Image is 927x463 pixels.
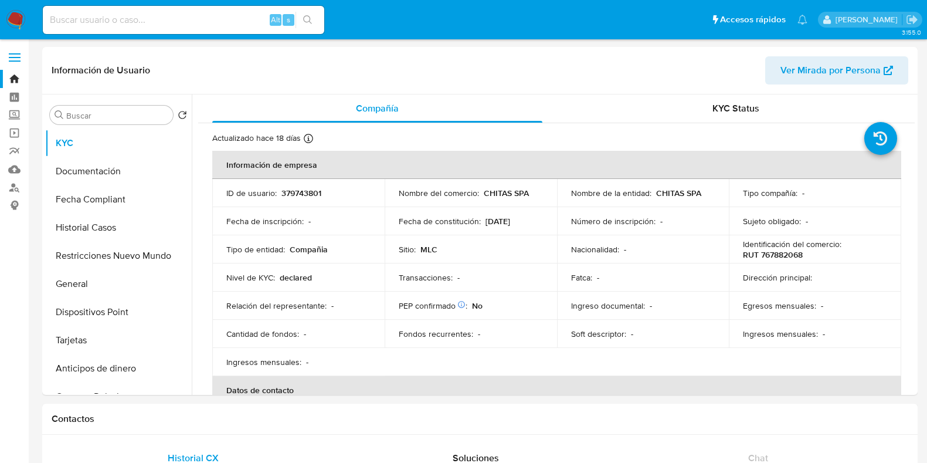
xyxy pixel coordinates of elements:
[780,56,881,85] span: Ver Mirada por Persona
[212,133,301,144] p: Actualizado hace 18 días
[226,300,327,311] p: Relación del representante :
[571,300,645,311] p: Ingreso documental :
[304,329,306,339] p: -
[45,354,192,383] button: Anticipos de dinero
[399,188,479,198] p: Nombre del comercio :
[45,242,192,270] button: Restricciones Nuevo Mundo
[656,188,701,198] p: CHITAS SPA
[720,13,786,26] span: Accesos rápidos
[806,216,808,227] p: -
[52,65,150,76] h1: Información de Usuario
[178,110,187,123] button: Volver al orden por defecto
[631,329,633,339] p: -
[571,329,626,339] p: Soft descriptor :
[743,239,841,249] p: Identificación del comercio :
[650,300,652,311] p: -
[331,300,334,311] p: -
[45,214,192,242] button: Historial Casos
[399,272,453,283] p: Transacciones :
[712,102,759,115] span: KYC Status
[743,300,816,311] p: Egresos mensuales :
[743,249,803,260] p: RUT 767882068
[55,110,64,120] button: Buscar
[906,13,918,26] a: Salir
[420,244,437,255] p: MLC
[212,151,901,179] th: Información de empresa
[45,129,192,157] button: KYC
[399,300,467,311] p: PEP confirmado :
[457,272,460,283] p: -
[290,244,328,255] p: Compañia
[306,357,308,367] p: -
[280,272,312,283] p: declared
[399,329,473,339] p: Fondos recurrentes :
[597,272,599,283] p: -
[296,12,320,28] button: search-icon
[281,188,321,198] p: 379743801
[52,413,908,425] h1: Contactos
[821,300,823,311] p: -
[472,300,483,311] p: No
[399,216,481,227] p: Fecha de constitución :
[45,326,192,354] button: Tarjetas
[287,14,290,25] span: s
[571,216,656,227] p: Número de inscripción :
[226,357,301,367] p: Ingresos mensuales :
[399,244,416,255] p: Sitio :
[823,329,825,339] p: -
[802,188,804,198] p: -
[836,14,902,25] p: camilafernanda.paredessaldano@mercadolibre.cl
[226,329,299,339] p: Cantidad de fondos :
[571,244,619,255] p: Nacionalidad :
[271,14,280,25] span: Alt
[743,272,812,283] p: Dirección principal :
[45,157,192,185] button: Documentación
[765,56,908,85] button: Ver Mirada por Persona
[226,188,277,198] p: ID de usuario :
[212,376,901,404] th: Datos de contacto
[571,188,651,198] p: Nombre de la entidad :
[45,185,192,214] button: Fecha Compliant
[45,383,192,411] button: Cruces y Relaciones
[226,272,275,283] p: Nivel de KYC :
[45,298,192,326] button: Dispositivos Point
[797,15,807,25] a: Notificaciones
[743,216,801,227] p: Sujeto obligado :
[356,102,399,115] span: Compañía
[226,216,304,227] p: Fecha de inscripción :
[484,188,529,198] p: CHITAS SPA
[43,12,324,28] input: Buscar usuario o caso...
[624,244,626,255] p: -
[226,244,285,255] p: Tipo de entidad :
[660,216,663,227] p: -
[743,329,818,339] p: Ingresos mensuales :
[45,270,192,298] button: General
[485,216,510,227] p: [DATE]
[478,329,480,339] p: -
[66,110,168,121] input: Buscar
[743,188,797,198] p: Tipo compañía :
[571,272,592,283] p: Fatca :
[308,216,311,227] p: -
